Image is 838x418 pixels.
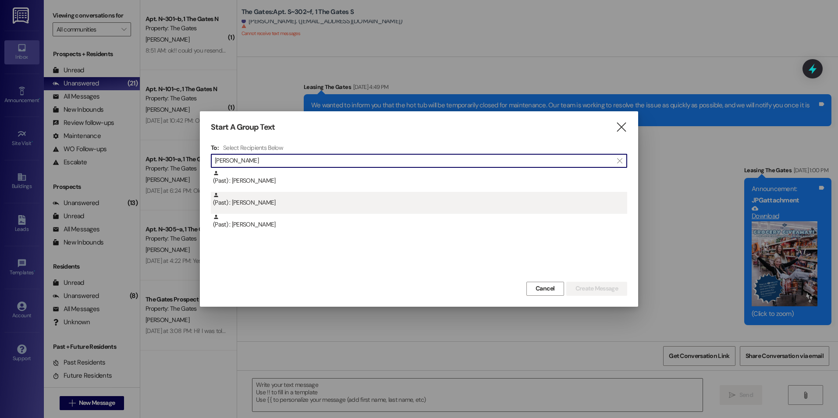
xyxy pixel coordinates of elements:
[613,154,627,167] button: Clear text
[526,282,564,296] button: Cancel
[575,284,618,293] span: Create Message
[213,214,627,229] div: (Past) : [PERSON_NAME]
[566,282,627,296] button: Create Message
[211,122,275,132] h3: Start A Group Text
[615,123,627,132] i: 
[213,192,627,207] div: (Past) : [PERSON_NAME]
[536,284,555,293] span: Cancel
[213,170,627,185] div: (Past) : [PERSON_NAME]
[617,157,622,164] i: 
[211,214,627,236] div: (Past) : [PERSON_NAME]
[211,192,627,214] div: (Past) : [PERSON_NAME]
[211,170,627,192] div: (Past) : [PERSON_NAME]
[215,155,613,167] input: Search for any contact or apartment
[223,144,283,152] h4: Select Recipients Below
[211,144,219,152] h3: To:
